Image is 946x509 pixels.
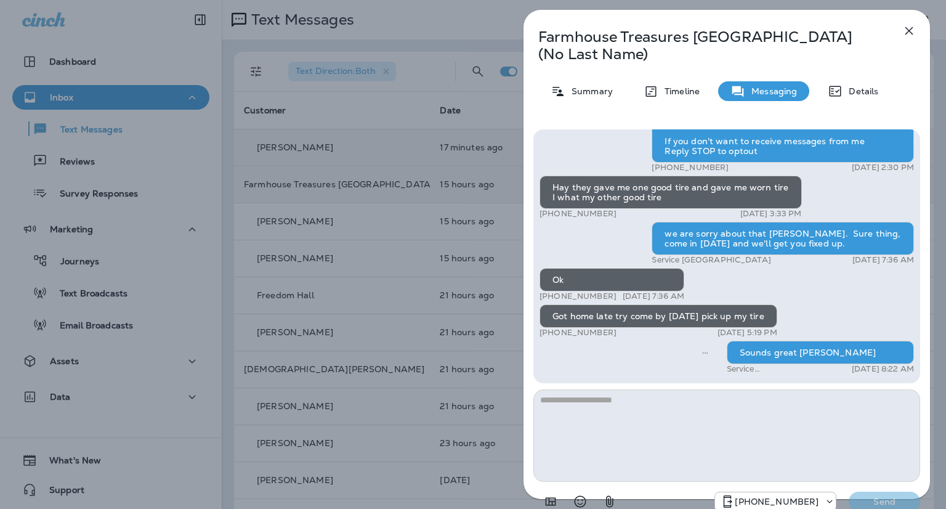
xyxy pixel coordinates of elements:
[852,255,914,265] p: [DATE] 7:36 AM
[852,364,914,374] p: [DATE] 8:22 AM
[715,494,836,509] div: +1 (918) 203-8556
[745,86,797,96] p: Messaging
[540,209,617,219] p: [PHONE_NUMBER]
[852,163,914,173] p: [DATE] 2:30 PM
[540,328,617,338] p: [PHONE_NUMBER]
[843,86,878,96] p: Details
[740,209,802,219] p: [DATE] 3:33 PM
[727,341,914,364] div: Sounds great [PERSON_NAME]
[565,86,613,96] p: Summary
[735,497,819,507] p: [PHONE_NUMBER]
[718,328,777,338] p: [DATE] 5:19 PM
[540,268,684,291] div: Ok
[727,364,839,374] p: Service [GEOGRAPHIC_DATA]
[540,176,802,209] div: Hay they gave me one good tire and gave me worn tire I what my other good tire
[658,86,700,96] p: Timeline
[540,291,617,301] p: [PHONE_NUMBER]
[623,291,684,301] p: [DATE] 7:36 AM
[702,346,708,357] span: Sent
[540,304,777,328] div: Got home late try come by [DATE] pick up my tire
[652,163,729,173] p: [PHONE_NUMBER]
[538,28,875,63] p: Farmhouse Treasures [GEOGRAPHIC_DATA] (No Last Name)
[652,255,771,265] p: Service [GEOGRAPHIC_DATA]
[652,222,914,255] div: we are sorry about that [PERSON_NAME]. Sure thing, come in [DATE] and we'll get you fixed up.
